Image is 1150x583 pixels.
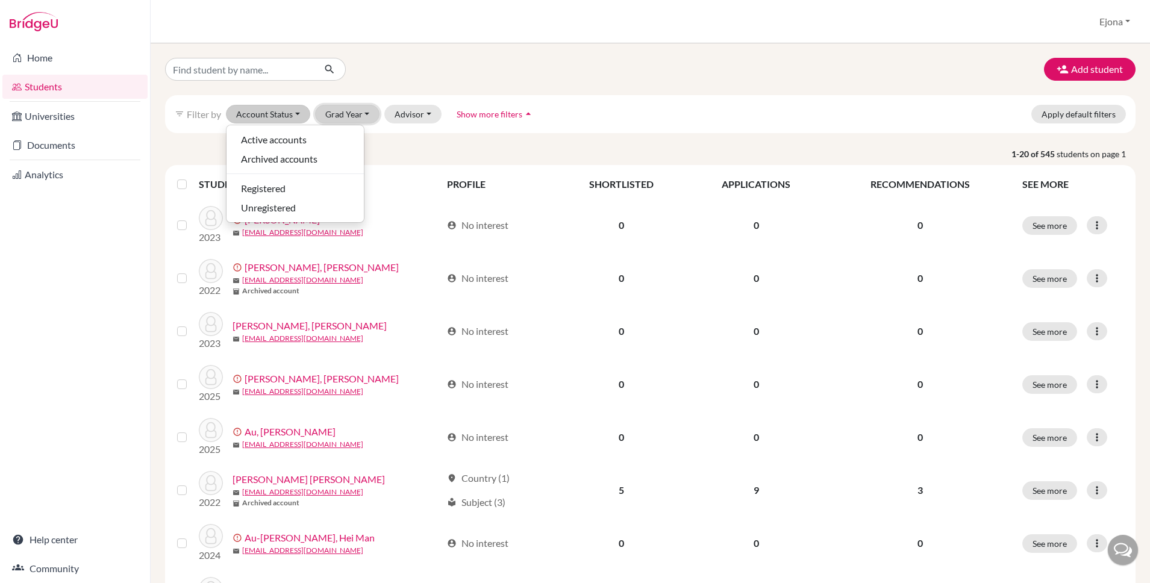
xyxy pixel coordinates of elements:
[241,201,296,215] span: Unregistered
[447,495,505,510] div: Subject (3)
[241,181,286,196] span: Registered
[1022,481,1077,500] button: See more
[447,536,508,550] div: No interest
[447,497,457,507] span: local_library
[2,556,148,581] a: Community
[242,275,363,285] a: [EMAIL_ADDRESS][DOMAIN_NAME]
[242,487,363,497] a: [EMAIL_ADDRESS][DOMAIN_NAME]
[687,517,825,570] td: 0
[175,109,184,119] i: filter_list
[242,227,363,238] a: [EMAIL_ADDRESS][DOMAIN_NAME]
[242,439,363,450] a: [EMAIL_ADDRESS][DOMAIN_NAME]
[187,108,221,120] span: Filter by
[555,464,687,517] td: 5
[447,473,457,483] span: location_on
[233,547,240,555] span: mail
[199,283,223,298] p: 2022
[233,277,240,284] span: mail
[199,442,223,457] p: 2025
[833,324,1008,338] p: 0
[199,548,223,563] p: 2024
[199,336,223,351] p: 2023
[2,133,148,157] a: Documents
[687,411,825,464] td: 0
[199,230,223,245] p: 2023
[447,218,508,232] div: No interest
[227,179,364,198] button: Registered
[833,377,1008,391] p: 0
[1044,58,1136,81] button: Add student
[233,374,245,384] span: error_outline
[833,271,1008,285] p: 0
[10,12,58,31] img: Bridge-U
[199,524,223,548] img: Au-Yeung, Hei Man
[315,105,380,123] button: Grad Year
[233,427,245,437] span: error_outline
[687,358,825,411] td: 0
[241,152,317,166] span: Archived accounts
[555,252,687,305] td: 0
[233,319,387,333] a: [PERSON_NAME], [PERSON_NAME]
[233,263,245,272] span: error_outline
[199,471,223,495] img: Au-Yang, Hayley Hay Ching
[555,517,687,570] td: 0
[384,105,442,123] button: Advisor
[457,109,522,119] span: Show more filters
[199,495,223,510] p: 2022
[447,379,457,389] span: account_circle
[233,229,240,237] span: mail
[2,528,148,552] a: Help center
[245,260,399,275] a: [PERSON_NAME], [PERSON_NAME]
[1015,170,1131,199] th: SEE MORE
[447,220,457,230] span: account_circle
[687,305,825,358] td: 0
[447,471,510,485] div: Country (1)
[226,105,310,123] button: Account Status
[233,472,385,487] a: [PERSON_NAME] [PERSON_NAME]
[165,58,314,81] input: Find student by name...
[1057,148,1136,160] span: students on page 1
[242,497,299,508] b: Archived account
[1022,216,1077,235] button: See more
[199,206,223,230] img: Advani, Melanie
[242,285,299,296] b: Archived account
[233,388,240,396] span: mail
[1022,534,1077,553] button: See more
[2,163,148,187] a: Analytics
[833,536,1008,550] p: 0
[245,531,375,545] a: Au-[PERSON_NAME], Hei Man
[1022,269,1077,288] button: See more
[687,199,825,252] td: 0
[1094,10,1136,33] button: Ejona
[1022,375,1077,394] button: See more
[687,252,825,305] td: 0
[241,132,307,147] span: Active accounts
[227,130,364,149] button: Active accounts
[227,198,364,217] button: Unregistered
[833,430,1008,444] p: 0
[28,8,52,19] span: Help
[199,418,223,442] img: Au, Chloe
[522,108,534,120] i: arrow_drop_up
[199,365,223,389] img: Aneeqa Saeed, Kiani
[555,358,687,411] td: 0
[447,271,508,285] div: No interest
[242,333,363,344] a: [EMAIL_ADDRESS][DOMAIN_NAME]
[555,199,687,252] td: 0
[233,500,240,507] span: inventory_2
[1022,322,1077,341] button: See more
[2,104,148,128] a: Universities
[199,389,223,404] p: 2025
[447,326,457,336] span: account_circle
[233,533,245,543] span: error_outline
[555,411,687,464] td: 0
[199,312,223,336] img: Aleena, Sadeedi
[555,305,687,358] td: 0
[446,105,545,123] button: Show more filtersarrow_drop_up
[242,386,363,397] a: [EMAIL_ADDRESS][DOMAIN_NAME]
[226,125,364,223] div: Account Status
[825,170,1015,199] th: RECOMMENDATIONS
[447,377,508,391] div: No interest
[199,259,223,283] img: Aimen-Sadeedi, Sadeedi
[447,430,508,444] div: No interest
